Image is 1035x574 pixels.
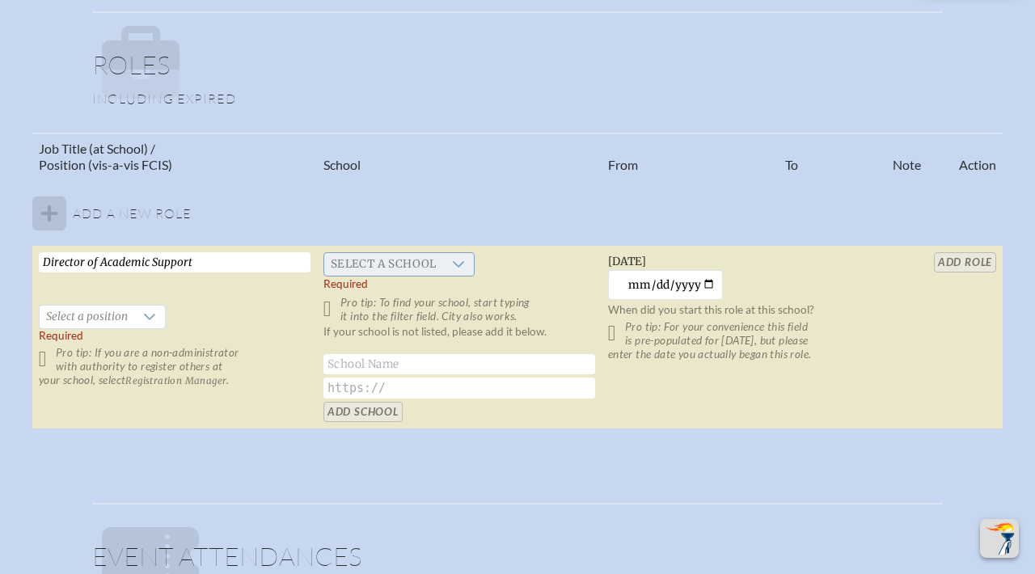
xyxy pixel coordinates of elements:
th: Note [886,133,927,180]
label: Required [323,277,368,291]
p: Pro tip: If you are a non-administrator with authority to register others at your school, select . [39,346,310,387]
label: If your school is not listed, please add it below. [323,325,547,352]
input: Job Title, eg, Science Teacher, 5th Grade [39,252,310,272]
span: Select a school [324,253,443,276]
button: Scroll Top [980,519,1019,558]
input: School Name [323,354,595,374]
span: Select a position [40,306,134,328]
th: Job Title (at School) / Position (vis-a-vis FCIS) [32,133,317,180]
span: [DATE] [608,255,646,268]
img: To the top [983,522,1016,555]
p: When did you start this role at this school? [608,303,880,317]
th: Action [927,133,1003,180]
th: From [602,133,779,180]
th: School [317,133,602,180]
input: https:// [323,378,595,399]
th: To [779,133,886,180]
p: Including expired [92,91,943,107]
h1: Roles [92,52,943,91]
span: Registration Manager [125,375,226,386]
p: Pro tip: For your convenience this field is pre-populated for [DATE], but please enter the date y... [608,320,880,361]
p: Pro tip: To find your school, start typing it into the filter field. City also works. [323,296,595,323]
span: Required [39,329,83,342]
